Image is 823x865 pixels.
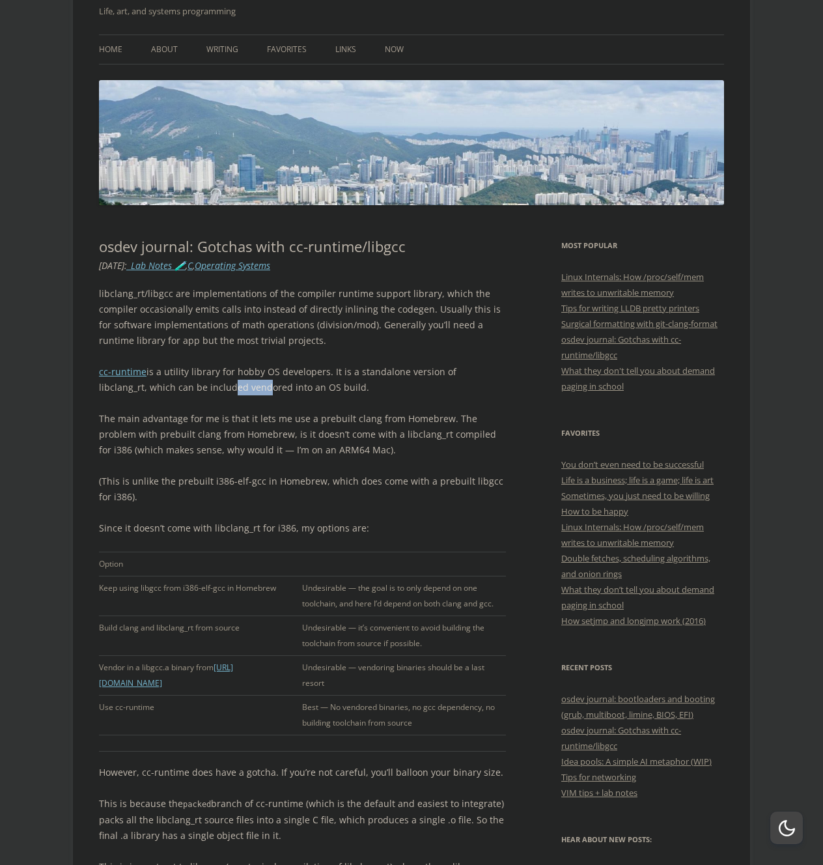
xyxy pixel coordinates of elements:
[561,238,724,253] h3: Most Popular
[99,655,302,695] td: Vendor in a libgcc.a binary from
[267,35,307,64] a: Favorites
[561,724,681,752] a: osdev journal: Gotchas with cc-runtime/libgcc
[195,259,270,272] a: Operating Systems
[561,425,724,441] h3: Favorites
[302,655,506,695] td: Undesirable — vendoring binaries should be a last resort
[99,576,302,616] td: Keep using libgcc from i386-elf-gcc in Homebrew
[561,333,681,361] a: osdev journal: Gotchas with cc-runtime/libgcc
[99,474,506,505] p: (This is unlike the prebuilt i386-elf-gcc in Homebrew, which does come with a prebuilt libgcc for...
[99,796,506,844] p: This is because the branch of cc-runtime (which is the default and easiest to integrate) packs al...
[561,474,714,486] a: Life is a business; life is a game; life is art
[99,411,506,458] p: The main advantage for me is that it lets me use a prebuilt clang from Homebrew. The problem with...
[561,521,704,548] a: Linux Internals: How /proc/self/mem writes to unwritable memory
[561,615,706,627] a: How setjmp and longjmp work (2016)
[99,238,506,255] h1: osdev journal: Gotchas with cc-runtime/libgcc
[335,35,356,64] a: Links
[561,271,704,298] a: Linux Internals: How /proc/self/mem writes to unwritable memory
[206,35,238,64] a: Writing
[561,459,704,470] a: You don’t even need to be successful
[99,3,724,19] h2: Life, art, and systems programming
[561,505,628,517] a: How to be happy
[561,771,636,783] a: Tips for networking
[99,364,506,395] p: is a utility library for hobby OS developers. It is a standalone version of libclang_rt, which ca...
[561,490,710,502] a: Sometimes, you just need to be willing
[127,259,186,272] a: _Lab Notes 🧪
[561,693,715,720] a: osdev journal: bootloaders and booting (grub, multiboot, limine, BIOS, EFI)
[561,660,724,675] h3: Recent Posts
[99,765,506,780] p: However, cc-runtime does have a gotcha. If you’re not careful, you’ll balloon your binary size.
[188,259,193,272] a: C
[385,35,404,64] a: Now
[561,365,715,392] a: What they don't tell you about demand paging in school
[99,35,122,64] a: Home
[183,800,211,809] code: packed
[561,584,714,611] a: What they don’t tell you about demand paging in school
[99,662,233,688] a: [URL][DOMAIN_NAME]
[561,832,724,847] h3: Hear about new posts:
[561,787,637,799] a: VIM tips + lab notes
[99,695,302,735] td: Use cc-runtime
[302,576,506,616] td: Undesirable — the goal is to only depend on one toolchain, and here I’d depend on both clang and ...
[561,552,710,580] a: Double fetches, scheduling algorithms, and onion rings
[151,35,178,64] a: About
[99,80,724,205] img: offlinemark
[99,286,506,348] p: libclang_rt/libgcc are implementations of the compiler runtime support library, which the compile...
[561,302,699,314] a: Tips for writing LLDB pretty printers
[99,365,146,378] a: cc-runtime
[99,259,124,272] time: [DATE]
[99,259,270,272] i: : , ,
[561,756,712,767] a: Idea pools: A simple AI metaphor (WIP)
[302,616,506,655] td: Undesirable — it’s convenient to avoid building the toolchain from source if possible.
[561,318,718,330] a: Surgical formatting with git-clang-format
[99,552,302,576] td: Option
[99,520,506,536] p: Since it doesn’t come with libclang_rt for i386, my options are:
[99,616,302,655] td: Build clang and libclang_rt from source
[302,695,506,735] td: Best — No vendored binaries, no gcc dependency, no building toolchain from source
